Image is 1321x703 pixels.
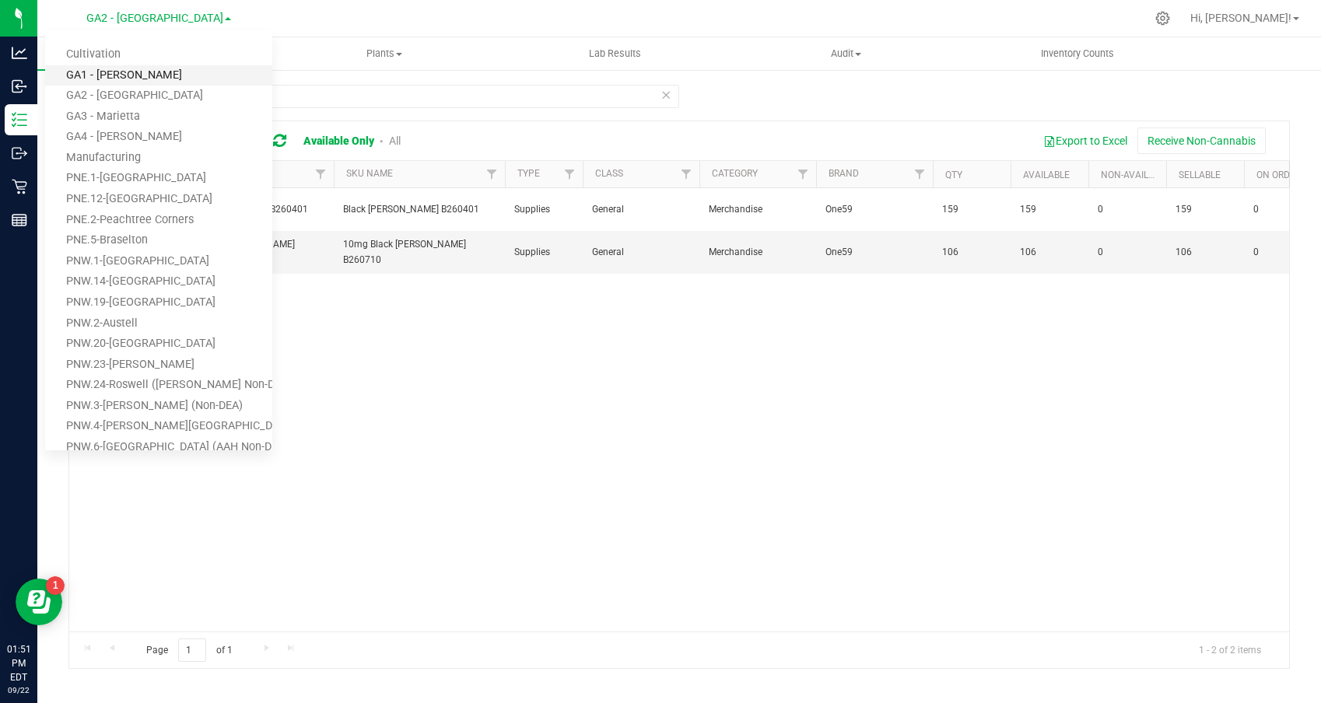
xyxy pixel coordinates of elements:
span: Clear [660,85,671,105]
a: Category [712,168,758,179]
span: 106 [1020,245,1079,260]
a: Non-Available [1101,170,1170,180]
a: Filter [479,161,505,187]
iframe: Resource center unread badge [46,576,65,595]
span: 1 - 2 of 2 items [1186,638,1274,662]
a: PNW.4-[PERSON_NAME][GEOGRAPHIC_DATA] (AAH Non-DEA) [45,416,272,437]
span: 106 [1176,245,1235,260]
iframe: Resource center [16,579,62,625]
inline-svg: Inbound [12,79,27,94]
a: Cultivation [45,44,272,65]
a: PNW.6-[GEOGRAPHIC_DATA] (AAH Non-DEA) [45,437,272,458]
a: Type [517,168,540,179]
a: SKU Name [346,168,393,179]
a: GA4 - [PERSON_NAME] [45,127,272,148]
a: PNE.1-[GEOGRAPHIC_DATA] [45,168,272,189]
a: GA2 - [GEOGRAPHIC_DATA] [45,86,272,107]
a: PNE.12-[GEOGRAPHIC_DATA] [45,189,272,210]
a: Filter [907,161,933,187]
p: 01:51 PM EDT [7,642,30,684]
a: Qty [945,170,962,180]
a: Plants [268,37,499,70]
inline-svg: Retail [12,179,27,194]
button: Export to Excel [1033,128,1137,154]
a: All [389,135,401,147]
a: Available [1023,170,1070,180]
a: PNW.1-[GEOGRAPHIC_DATA] [45,251,272,272]
span: 0 [1253,245,1312,260]
span: 159 [942,202,1001,217]
span: 10mg Black [PERSON_NAME] B260710 [343,237,496,267]
span: 159 [1176,202,1235,217]
span: 106 [942,245,1001,260]
a: PNW.20-[GEOGRAPHIC_DATA] [45,334,272,355]
a: Available Only [303,135,374,147]
span: Supplies [514,202,573,217]
a: Filter [674,161,699,187]
inline-svg: Outbound [12,145,27,161]
a: Lab Results [499,37,731,70]
span: General [592,245,690,260]
span: General [592,202,690,217]
span: Hi, [PERSON_NAME]! [1190,12,1291,24]
span: Lab Results [568,47,662,61]
a: Filter [308,161,334,187]
a: On Order [1256,170,1301,180]
span: One59 [825,245,923,260]
span: 0 [1253,202,1312,217]
span: Merchandise [709,202,807,217]
span: GA2 - [GEOGRAPHIC_DATA] [86,12,223,25]
a: Inventory Counts [962,37,1193,70]
input: Search Item Name, Retail Display Name, SKU, Part Number... [68,85,679,108]
span: Plants [269,47,499,61]
div: Manage settings [1153,11,1172,26]
a: PNW.2-Austell [45,313,272,334]
span: Merchandise [709,245,807,260]
span: Black [PERSON_NAME] B260401 [343,202,496,217]
a: PNW.23-[PERSON_NAME] [45,355,272,376]
a: Manufacturing [45,148,272,169]
a: Class [595,168,623,179]
a: PNW.3-[PERSON_NAME] (Non-DEA) [45,396,272,417]
span: 159 [1020,202,1079,217]
input: 1 [178,638,206,663]
a: PNE.2-Peachtree Corners [45,210,272,231]
span: Audit [731,47,961,61]
a: GA3 - Marietta [45,107,272,128]
inline-svg: Inventory [12,112,27,128]
a: Filter [790,161,816,187]
span: Page of 1 [133,638,245,663]
p: 09/22 [7,684,30,696]
a: PNW.14-[GEOGRAPHIC_DATA] [45,271,272,292]
button: Receive Non-Cannabis [1137,128,1266,154]
span: 0 [1098,202,1157,217]
a: Brand [829,168,859,179]
span: Inventory Counts [1020,47,1135,61]
inline-svg: Analytics [12,45,27,61]
a: PNW.19-[GEOGRAPHIC_DATA] [45,292,272,313]
a: PNE.5-Braselton [45,230,272,251]
a: GA1 - [PERSON_NAME] [45,65,272,86]
inline-svg: Reports [12,212,27,228]
span: Supplies [514,245,573,260]
a: Filter [557,161,583,187]
a: PNW.24-Roswell ([PERSON_NAME] Non-DEA) [45,375,272,396]
a: Sellable [1179,170,1221,180]
a: Inventory [37,37,268,70]
span: One59 [825,202,923,217]
span: Inventory [37,47,268,61]
a: Audit [731,37,962,70]
span: 0 [1098,245,1157,260]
